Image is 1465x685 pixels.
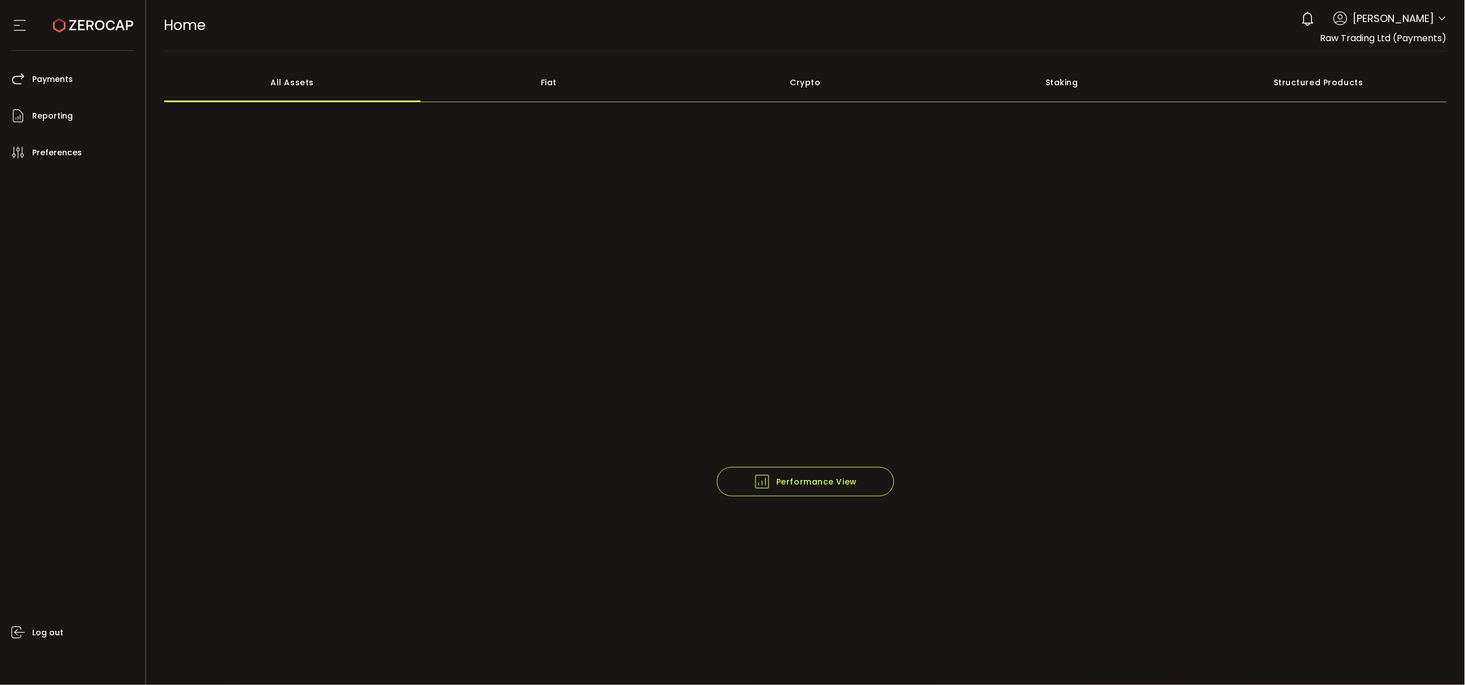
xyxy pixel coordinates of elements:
span: Preferences [32,145,82,161]
span: Log out [32,625,63,641]
div: Fiat [421,63,677,102]
div: All Assets [164,63,421,102]
div: Structured Products [1191,63,1447,102]
span: Reporting [32,108,73,124]
span: [PERSON_NAME] [1353,11,1435,26]
iframe: Chat Widget [1409,631,1465,685]
span: Performance View [754,473,857,490]
span: Raw Trading Ltd (Payments) [1320,32,1447,45]
span: Payments [32,71,73,88]
span: Home [164,15,206,35]
div: Crypto [677,63,934,102]
div: Staking [934,63,1191,102]
button: Performance View [717,467,894,496]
